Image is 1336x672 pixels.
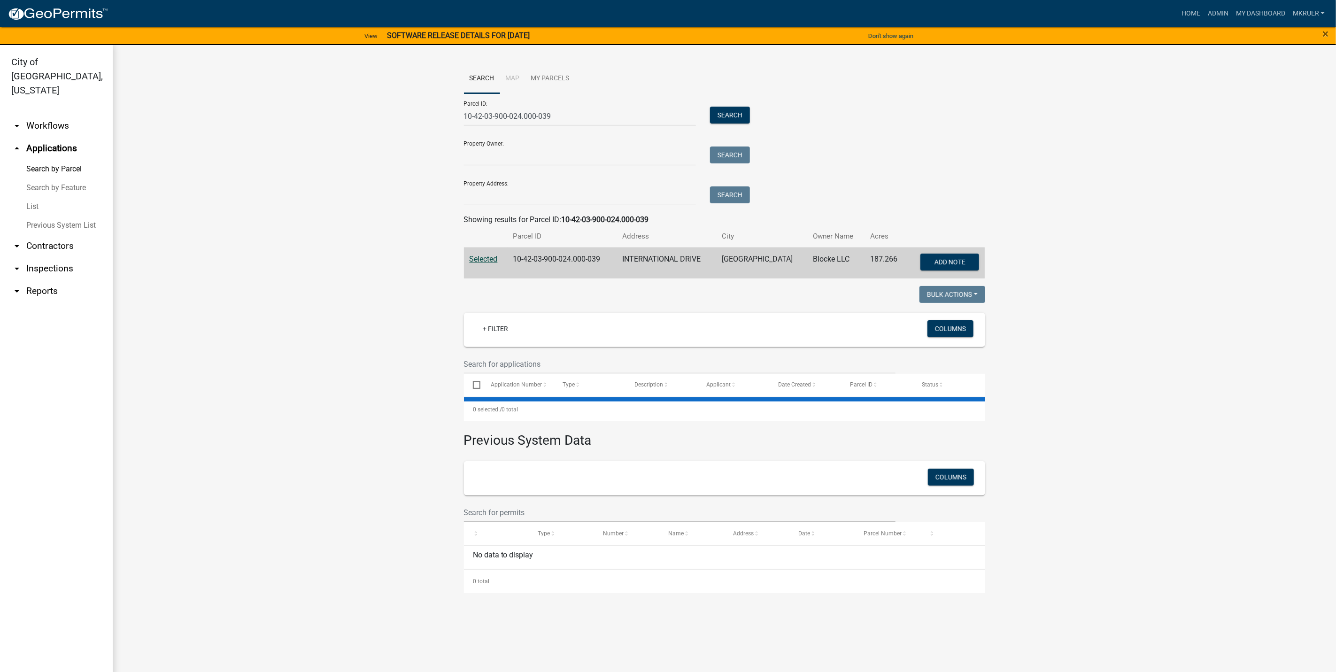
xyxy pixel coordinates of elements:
a: mkruer [1289,5,1328,23]
span: Applicant [706,381,731,388]
span: Number [603,530,624,537]
i: arrow_drop_down [11,263,23,274]
datatable-header-cell: Type [554,374,626,396]
input: Search for permits [464,503,896,522]
i: arrow_drop_down [11,120,23,131]
div: 0 total [464,398,985,421]
th: City [716,225,807,247]
div: No data to display [464,546,985,569]
span: Address [734,530,754,537]
datatable-header-cell: Number [594,522,659,545]
i: arrow_drop_up [11,143,23,154]
a: Home [1178,5,1204,23]
a: + Filter [475,320,516,337]
datatable-header-cell: Parcel ID [841,374,913,396]
button: Bulk Actions [919,286,985,303]
span: Name [668,530,684,537]
button: Search [710,107,750,124]
datatable-header-cell: Select [464,374,482,396]
span: Date [798,530,810,537]
i: arrow_drop_down [11,240,23,252]
a: My Dashboard [1232,5,1289,23]
span: 0 selected / [473,406,502,413]
span: Parcel ID [850,381,873,388]
datatable-header-cell: Type [529,522,594,545]
span: Description [634,381,663,388]
button: Search [710,186,750,203]
datatable-header-cell: Parcel Number [855,522,920,545]
a: Selected [470,255,498,263]
th: Owner Name [807,225,865,247]
datatable-header-cell: Name [659,522,725,545]
a: My Parcels [525,64,575,94]
span: Application Number [491,381,542,388]
span: Parcel Number [864,530,902,537]
datatable-header-cell: Description [626,374,697,396]
button: Search [710,147,750,163]
a: Admin [1204,5,1232,23]
div: Showing results for Parcel ID: [464,214,985,225]
button: Add Note [920,254,979,270]
datatable-header-cell: Date [789,522,855,545]
button: Close [1323,28,1329,39]
th: Address [617,225,717,247]
td: 10-42-03-900-024.000-039 [508,247,617,278]
span: Add Note [934,258,965,265]
datatable-header-cell: Address [725,522,790,545]
datatable-header-cell: Status [913,374,985,396]
td: [GEOGRAPHIC_DATA] [716,247,807,278]
button: Don't show again [865,28,917,44]
span: Type [563,381,575,388]
datatable-header-cell: Applicant [697,374,769,396]
th: Parcel ID [508,225,617,247]
i: arrow_drop_down [11,286,23,297]
strong: 10-42-03-900-024.000-039 [562,215,649,224]
span: Status [922,381,939,388]
span: Date Created [778,381,811,388]
h3: Previous System Data [464,421,985,450]
datatable-header-cell: Date Created [769,374,841,396]
input: Search for applications [464,355,896,374]
td: 187.266 [865,247,907,278]
span: × [1323,27,1329,40]
button: Columns [927,320,973,337]
button: Columns [928,469,974,486]
td: Blocke LLC [807,247,865,278]
strong: SOFTWARE RELEASE DETAILS FOR [DATE] [387,31,530,40]
th: Acres [865,225,907,247]
td: INTERNATIONAL DRIVE [617,247,717,278]
a: Search [464,64,500,94]
datatable-header-cell: Application Number [482,374,554,396]
span: Type [538,530,550,537]
a: View [361,28,381,44]
div: 0 total [464,570,985,593]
